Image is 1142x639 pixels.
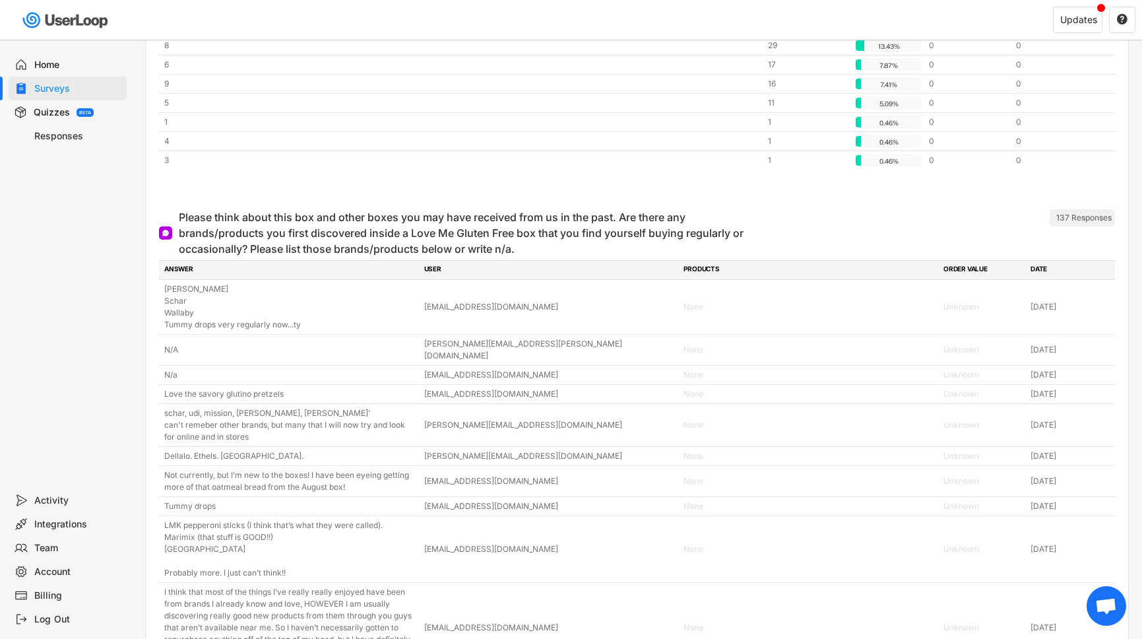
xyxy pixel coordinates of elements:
div: [EMAIL_ADDRESS][DOMAIN_NAME] [424,622,676,634]
div: 4 [164,135,760,147]
div: 0.46% [858,155,919,167]
div: [PERSON_NAME][EMAIL_ADDRESS][DOMAIN_NAME] [424,419,676,431]
div: 0 [1016,116,1095,128]
div: 16 [768,78,847,90]
div: 7.41% [858,79,919,90]
div: Not currently, but I’m new to the boxes! I have been eyeing getting more of that oatmeal bread fr... [164,469,416,493]
div: 0 [1016,78,1095,90]
div: BETA [79,110,91,115]
div: 5 [164,97,760,109]
div: 0 [929,135,1008,147]
div: 0 [929,97,1008,109]
div: 0.46% [858,136,919,148]
button:  [1116,14,1128,26]
div: [DATE] [1031,369,1110,381]
div: 8 [164,40,760,51]
img: Open Ended [162,229,170,237]
div: Unknown [943,500,1023,512]
div: Unknown [943,450,1023,462]
div: Tummy drops [164,500,416,512]
div: ORDER VALUE [943,264,1023,276]
div: Love the savory glutino pretzels [164,388,416,400]
div: 9 [164,78,760,90]
div: Account [34,566,121,578]
div: Dellalo. Ethels. [GEOGRAPHIC_DATA]. [164,450,416,462]
div: 1 [768,135,847,147]
div: 0 [929,78,1008,90]
div: Log Out [34,613,121,626]
div: 0 [1016,135,1095,147]
div: None [683,369,936,381]
div: 13.43% [858,40,919,52]
div: 1 [768,116,847,128]
div: [PERSON_NAME][EMAIL_ADDRESS][PERSON_NAME][DOMAIN_NAME] [424,338,676,362]
div: None [683,419,936,431]
div: [DATE] [1031,622,1110,634]
div: [EMAIL_ADDRESS][DOMAIN_NAME] [424,369,676,381]
div: LMK pepperoni sticks (I think that’s what they were called). Marimix (that stuff is GOOD!!) [GEOG... [164,520,416,579]
div: 0 [929,40,1008,51]
div: 0.46% [858,117,919,129]
div: Surveys [34,83,121,95]
div: [PERSON_NAME] Schar Wallaby Tummy drops very regularly now...ty [164,283,416,331]
div: [DATE] [1031,450,1110,462]
div: 0 [1016,97,1095,109]
div: N/A [164,344,416,356]
div: [DATE] [1031,301,1110,313]
div: [EMAIL_ADDRESS][DOMAIN_NAME] [424,301,676,313]
div: Unknown [943,301,1023,313]
div: Responses [34,130,121,143]
div: [DATE] [1031,419,1110,431]
div: None [683,622,936,634]
div: 29 [768,40,847,51]
div: 0 [929,154,1008,166]
div: Open chat [1087,586,1126,626]
div: 1 [768,154,847,166]
div: 7.87% [858,59,919,71]
div: [DATE] [1031,475,1110,487]
div: Unknown [943,388,1023,400]
div: Updates [1060,15,1097,24]
div: Home [34,59,121,71]
div: 17 [768,59,847,71]
div: 6 [164,59,760,71]
div: Unknown [943,419,1023,431]
div: 0 [1016,40,1095,51]
div: Unknown [943,622,1023,634]
div: Unknown [943,475,1023,487]
div: 137 Responses [1056,213,1112,223]
div: [DATE] [1031,543,1110,555]
div: 0 [1016,154,1095,166]
text:  [1117,13,1127,25]
div: 0 [1016,59,1095,71]
div: 0 [929,116,1008,128]
div: [EMAIL_ADDRESS][DOMAIN_NAME] [424,543,676,555]
div: Activity [34,494,121,507]
div: [EMAIL_ADDRESS][DOMAIN_NAME] [424,475,676,487]
div: ANSWER [164,264,416,276]
div: [EMAIL_ADDRESS][DOMAIN_NAME] [424,500,676,512]
div: Team [34,542,121,555]
div: None [683,475,936,487]
div: Unknown [943,369,1023,381]
div: [DATE] [1031,500,1110,512]
div: [DATE] [1031,344,1110,356]
div: None [683,388,936,400]
div: Integrations [34,518,121,531]
div: None [683,450,936,462]
div: 5.09% [858,98,919,110]
div: Billing [34,589,121,602]
div: 3 [164,154,760,166]
div: PRODUCTS [683,264,936,276]
div: 0 [929,59,1008,71]
div: schar, udi, mission, [PERSON_NAME], [PERSON_NAME]' can't remeber other brands, but many that I wi... [164,407,416,443]
div: USER [424,264,676,276]
div: None [683,500,936,512]
div: None [683,344,936,356]
div: None [683,543,936,555]
div: Quizzes [34,106,70,119]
